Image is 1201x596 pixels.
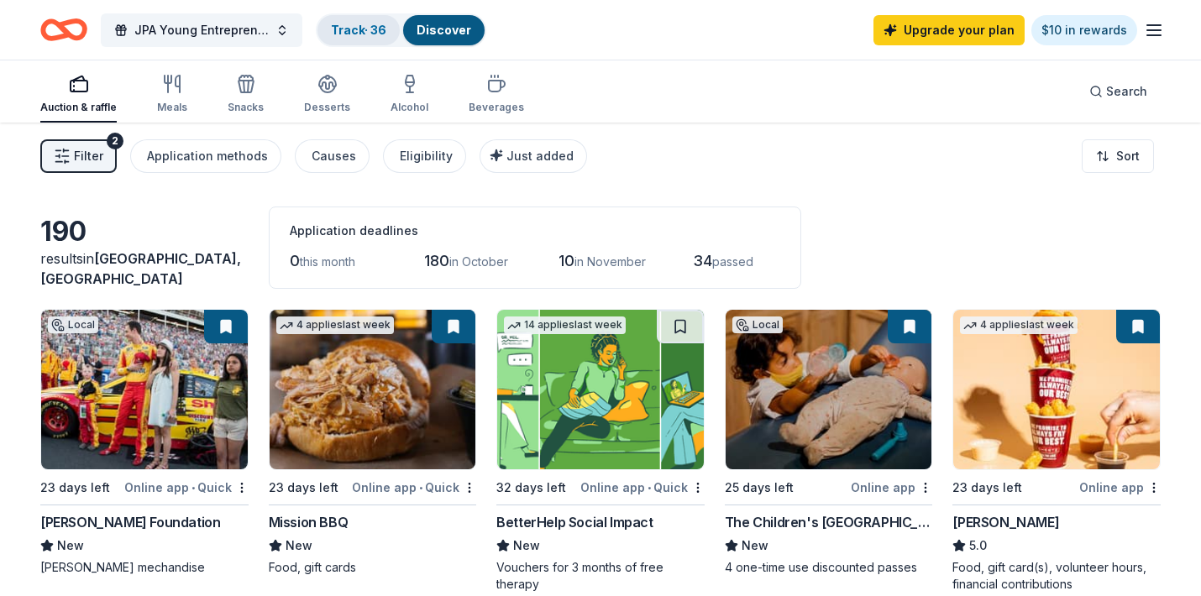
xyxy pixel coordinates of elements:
div: Desserts [304,101,350,114]
button: Just added [480,139,587,173]
div: [PERSON_NAME] [952,512,1059,532]
a: Image for BetterHelp Social Impact14 applieslast week32 days leftOnline app•QuickBetterHelp Socia... [496,309,705,593]
button: Meals [157,67,187,123]
div: Online app [851,477,932,498]
span: • [648,481,651,494]
div: Local [732,316,783,333]
span: 10 [559,252,574,269]
a: Image for The Children's Museum of WilmingtonLocal25 days leftOnline appThe Children's [GEOGRAPHI... [725,309,933,576]
button: Desserts [304,67,350,123]
span: [GEOGRAPHIC_DATA], [GEOGRAPHIC_DATA] [40,250,241,287]
span: New [286,536,312,556]
div: Online app Quick [124,477,249,498]
span: Search [1106,81,1147,102]
span: • [419,481,422,494]
div: BetterHelp Social Impact [496,512,653,532]
div: Local [48,316,98,333]
button: JPA Young Entrepreneur’s Christmas Market [101,13,302,47]
div: Alcohol [391,101,428,114]
div: Online app Quick [352,477,476,498]
span: in October [449,254,508,269]
div: Snacks [228,101,264,114]
button: Beverages [469,67,524,123]
a: Image for Joey Logano FoundationLocal23 days leftOnline app•Quick[PERSON_NAME] FoundationNew[PERS... [40,309,249,576]
div: [PERSON_NAME] Foundation [40,512,220,532]
span: in [40,250,241,287]
a: Image for Mission BBQ4 applieslast week23 days leftOnline app•QuickMission BBQNewFood, gift cards [269,309,477,576]
a: Track· 36 [331,23,386,37]
button: Filter2 [40,139,117,173]
a: Home [40,10,87,50]
span: 180 [424,252,449,269]
span: 0 [290,252,300,269]
button: Application methods [130,139,281,173]
div: Online app Quick [580,477,705,498]
div: 25 days left [725,478,794,498]
div: The Children's [GEOGRAPHIC_DATA] [725,512,933,532]
div: Mission BBQ [269,512,349,532]
div: 4 applies last week [960,316,1078,334]
div: 23 days left [40,478,110,498]
a: Discover [417,23,471,37]
div: Vouchers for 3 months of free therapy [496,559,705,593]
a: Image for Sheetz4 applieslast week23 days leftOnline app[PERSON_NAME]5.0Food, gift card(s), volun... [952,309,1161,593]
a: Upgrade your plan [873,15,1025,45]
button: Track· 36Discover [316,13,486,47]
span: 5.0 [969,536,987,556]
img: Image for BetterHelp Social Impact [497,310,704,469]
button: Auction & raffle [40,67,117,123]
div: Food, gift cards [269,559,477,576]
img: Image for The Children's Museum of Wilmington [726,310,932,469]
span: Filter [74,146,103,166]
a: $10 in rewards [1031,15,1137,45]
div: 23 days left [269,478,338,498]
div: Application deadlines [290,221,780,241]
span: JPA Young Entrepreneur’s Christmas Market [134,20,269,40]
span: 34 [693,252,712,269]
button: Alcohol [391,67,428,123]
span: in November [574,254,646,269]
span: New [742,536,768,556]
span: Sort [1116,146,1140,166]
button: Eligibility [383,139,466,173]
div: Eligibility [400,146,453,166]
div: Meals [157,101,187,114]
span: New [513,536,540,556]
div: Beverages [469,101,524,114]
div: Online app [1079,477,1161,498]
button: Snacks [228,67,264,123]
span: • [191,481,195,494]
div: 32 days left [496,478,566,498]
div: 14 applies last week [504,316,626,334]
div: 4 one-time use discounted passes [725,559,933,576]
span: New [57,536,84,556]
img: Image for Sheetz [953,310,1160,469]
div: 23 days left [952,478,1022,498]
button: Causes [295,139,370,173]
div: Application methods [147,146,268,166]
div: 4 applies last week [276,316,394,334]
img: Image for Mission BBQ [270,310,476,469]
div: Causes [312,146,356,166]
div: [PERSON_NAME] mechandise [40,559,249,576]
span: Just added [506,149,574,163]
div: Food, gift card(s), volunteer hours, financial contributions [952,559,1161,593]
img: Image for Joey Logano Foundation [41,310,248,469]
span: passed [712,254,753,269]
button: Sort [1082,139,1154,173]
span: this month [300,254,355,269]
button: Search [1076,75,1161,108]
div: Auction & raffle [40,101,117,114]
div: results [40,248,249,289]
div: 190 [40,215,249,248]
div: 2 [107,133,123,149]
